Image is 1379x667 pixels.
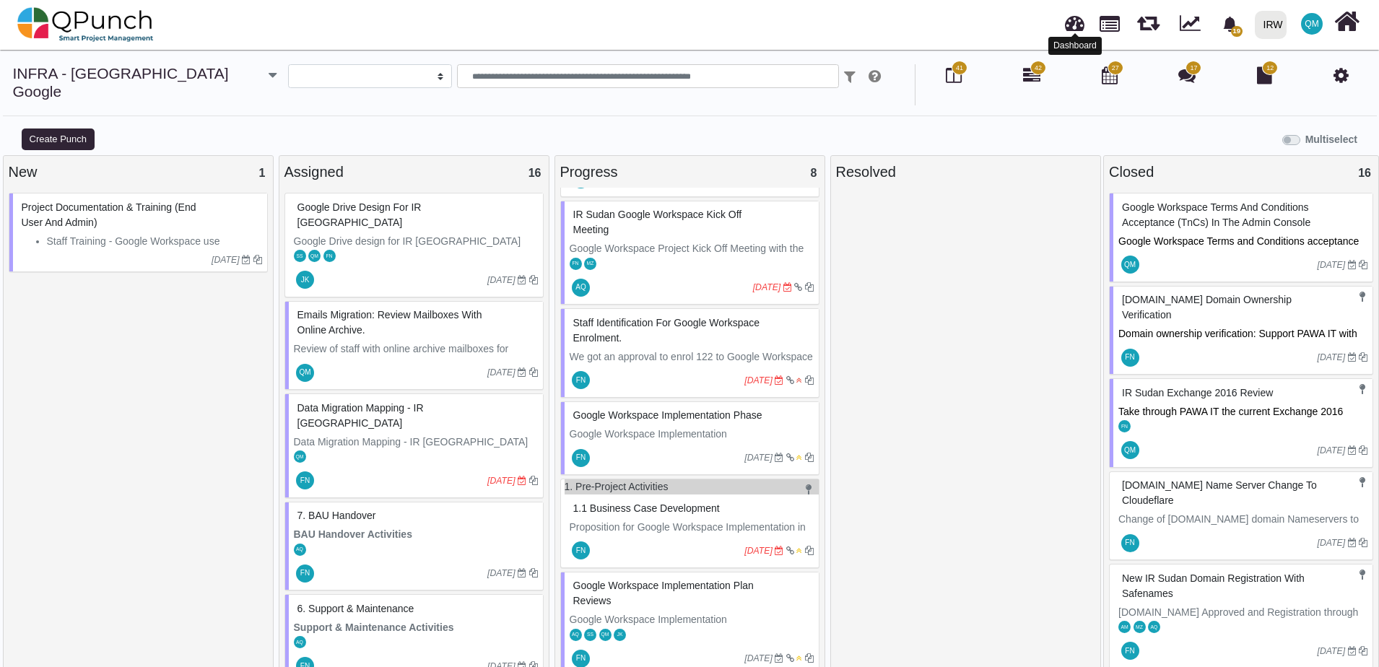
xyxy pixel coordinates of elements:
i: Clone [1359,647,1367,655]
div: New [9,161,268,183]
img: qpunch-sp.fa6292f.png [17,3,154,46]
b: Multiselect [1305,134,1357,145]
i: Dependant Task [786,654,794,663]
span: Samuel Serugo [294,250,306,262]
p: Change of [DOMAIN_NAME] domain Nameservers to Cloudflare [1118,512,1367,542]
i: [DATE] [487,367,516,378]
i: Clone [805,453,814,462]
i: Due Date [1348,647,1357,655]
span: 42 [1035,64,1042,74]
div: Dashboard [1048,37,1102,55]
span: MZ [1136,625,1143,630]
i: Clone [529,569,538,577]
i: Home [1334,8,1360,35]
i: Clone [529,276,538,284]
i: [DATE] [1318,538,1346,548]
i: [DATE] [487,568,516,578]
span: JK [301,276,310,284]
a: QM [1292,1,1331,47]
i: Medium [796,654,802,663]
span: #80753 [573,317,760,344]
span: #82177 [297,201,422,228]
p: Data Migration Mapping - IR [GEOGRAPHIC_DATA] [294,435,538,450]
span: #80116 [573,502,720,514]
i: Due Date [775,546,783,555]
i: Dependant Task [786,453,794,462]
span: #81674 [573,209,742,235]
i: Due Date [775,376,783,385]
a: bell fill19 [1214,1,1249,46]
i: Clone [805,654,814,663]
i: Dependant Task [786,546,794,555]
svg: bell fill [1222,17,1237,32]
span: 17 [1190,64,1197,74]
strong: BAU Handover Activities [294,528,412,540]
i: Clone [1359,261,1367,269]
span: #81712 [1122,572,1305,599]
a: INFRA - [GEOGRAPHIC_DATA] Google [13,65,229,100]
span: AQ [296,547,303,552]
span: Francis Ndichu [570,258,582,270]
span: #82173 [297,309,482,336]
span: QM [310,254,318,259]
span: Francis Ndichu [323,250,336,262]
span: 16 [1358,167,1371,179]
span: Google Workspace Terms and Conditions acceptance (TnCs) in the Admin Console. [1118,235,1362,262]
i: Medium [796,546,802,555]
i: Due Date [1348,446,1357,455]
div: Resolved [836,161,1095,183]
span: AQ [575,284,586,291]
i: [DATE] [487,275,516,285]
span: QM [1124,261,1136,269]
i: Clone [253,256,262,264]
span: Aamar Qayum [1148,621,1160,633]
i: Due Date [1348,261,1357,269]
i: Document Library [1257,66,1272,84]
i: High [796,376,802,385]
i: [DATE] [1318,646,1346,656]
span: MZ [587,261,594,266]
span: QM [296,455,304,460]
p: Google Workspace Implementation [570,612,814,627]
span: 12 [1266,64,1274,74]
span: Qasim Munir [308,250,321,262]
i: Punch Discussion [1178,66,1196,84]
i: [DATE] [1318,352,1346,362]
span: AM [1121,625,1128,630]
span: Aamar Qayum [572,279,590,297]
span: Japheth Karumwa [614,629,626,641]
span: #81986 [1122,294,1292,321]
i: Calendar [1102,66,1118,84]
span: Francis Ndichu [572,371,590,389]
span: SS [296,254,303,259]
span: QM [299,369,310,376]
i: Due Date [1348,353,1357,362]
span: FN [576,547,586,554]
i: [DATE] [744,546,773,556]
i: [DATE] [1318,445,1346,455]
span: Mohammed Zabhier [1134,621,1146,633]
span: Francis Ndichu [572,541,590,559]
i: Clone [529,368,538,377]
span: AQ [1151,625,1158,630]
span: 16 [528,167,541,179]
span: Francis Ndichu [1118,420,1131,432]
span: Francis Ndichu [296,564,314,583]
span: Projects [1100,9,1120,32]
i: Dependant Task [786,376,794,385]
span: Qasim Munir [1121,256,1139,274]
i: Clone [805,546,814,555]
p: Proposition for Google Workspace Implementation in [GEOGRAPHIC_DATA]. [570,520,814,550]
p: Google Workspace Project Kick Off Meeting with the Vendor: [570,241,814,271]
i: Milestone [1360,384,1365,394]
i: Due Date [242,256,251,264]
li: Staff Training - Google Workspace use [47,234,262,249]
i: Gantt [1023,66,1040,84]
span: Asad Malik [1118,621,1131,633]
span: 27 [1112,64,1119,74]
span: FN [576,454,586,461]
span: #80123 [573,409,762,421]
span: Qasim Munir [294,450,306,463]
i: Due Date [775,453,783,462]
i: Milestone [1360,477,1365,487]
